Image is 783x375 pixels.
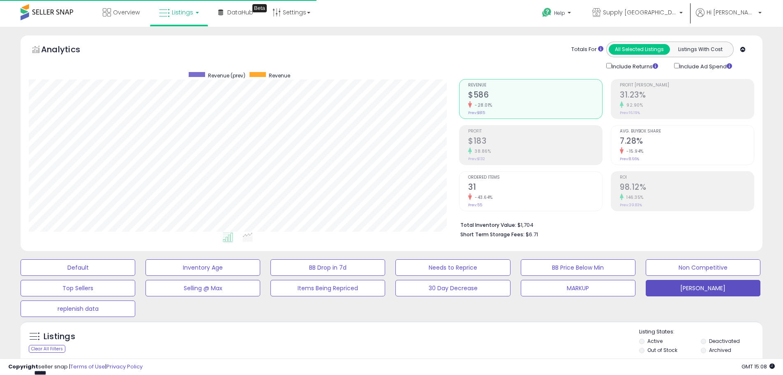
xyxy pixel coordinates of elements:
button: 30 Day Decrease [395,280,510,296]
h5: Analytics [41,44,96,57]
button: replenish data [21,300,135,317]
div: Totals For [571,46,603,54]
span: Supply [GEOGRAPHIC_DATA] [603,8,677,16]
small: Prev: 8.66% [620,156,639,161]
h2: 7.28% [620,136,754,147]
button: MARKUP [521,280,635,296]
li: $1,704 [460,219,748,229]
span: Help [554,9,565,16]
strong: Copyright [8,363,38,370]
button: Listings With Cost [670,44,731,55]
small: -43.64% [472,194,493,200]
h2: 98.12% [620,182,754,193]
a: Privacy Policy [106,363,143,370]
h2: 31.23% [620,90,754,101]
b: Total Inventory Value: [460,221,516,228]
button: BB Drop in 7d [270,259,385,276]
i: Get Help [542,7,552,18]
button: Needs to Reprice [395,259,510,276]
label: Out of Stock [647,347,677,354]
label: Deactivated [709,338,740,345]
span: Profit [468,129,602,134]
span: $6.71 [526,231,538,238]
span: Profit [PERSON_NAME] [620,83,754,88]
button: Non Competitive [646,259,760,276]
small: 38.86% [472,148,491,154]
small: 146.35% [624,194,644,200]
p: Listing States: [639,328,762,336]
a: Help [536,1,579,27]
div: Tooltip anchor [252,4,267,12]
span: ROI [620,175,754,180]
span: 2025-08-11 15:08 GMT [741,363,775,370]
span: Avg. Buybox Share [620,129,754,134]
h2: $183 [468,136,602,147]
label: Active [647,338,663,345]
h5: Listings [44,331,75,342]
small: Prev: $132 [468,156,485,161]
small: -28.01% [472,102,492,108]
button: Default [21,259,135,276]
h2: $586 [468,90,602,101]
small: 92.90% [624,102,643,108]
button: Inventory Age [146,259,260,276]
button: All Selected Listings [609,44,670,55]
button: [PERSON_NAME] [646,280,760,296]
button: BB Price Below Min [521,259,635,276]
span: Hi [PERSON_NAME] [707,8,756,16]
label: Archived [709,347,731,354]
div: Include Returns [600,61,668,71]
span: DataHub [227,8,253,16]
div: Include Ad Spend [668,61,745,71]
small: Prev: $815 [468,110,485,115]
a: Hi [PERSON_NAME] [696,8,762,27]
span: Listings [172,8,193,16]
a: Terms of Use [70,363,105,370]
span: Overview [113,8,140,16]
button: Top Sellers [21,280,135,296]
span: Revenue (prev) [208,72,245,79]
small: Prev: 55 [468,203,482,207]
button: Selling @ Max [146,280,260,296]
button: Items Being Repriced [270,280,385,296]
h2: 31 [468,182,602,193]
span: Revenue [269,72,290,79]
span: Ordered Items [468,175,602,180]
small: -15.94% [624,148,644,154]
div: Clear All Filters [29,345,65,353]
small: Prev: 39.83% [620,203,642,207]
small: Prev: 16.19% [620,110,640,115]
span: Revenue [468,83,602,88]
b: Short Term Storage Fees: [460,231,524,238]
div: seller snap | | [8,363,143,371]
